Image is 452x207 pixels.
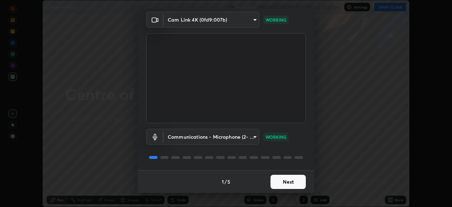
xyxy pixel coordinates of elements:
h4: 1 [222,178,224,185]
h4: 5 [227,178,230,185]
h4: / [225,178,227,185]
div: Cam Link 4K (0fd9:007b) [163,12,259,28]
button: Next [270,175,306,189]
p: WORKING [266,17,286,23]
p: WORKING [266,134,286,140]
div: Cam Link 4K (0fd9:007b) [163,129,259,145]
